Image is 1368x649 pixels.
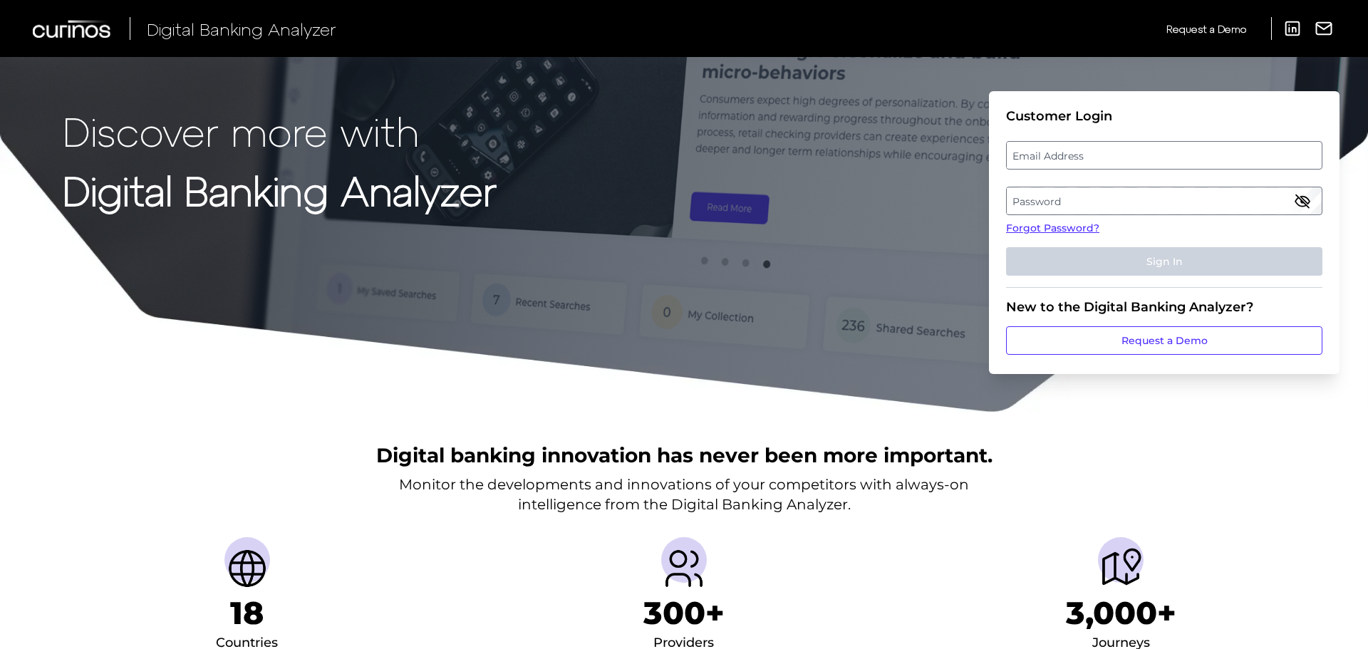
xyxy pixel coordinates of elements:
img: Curinos [33,20,113,38]
button: Sign In [1006,247,1322,276]
h2: Digital banking innovation has never been more important. [376,442,993,469]
p: Monitor the developments and innovations of your competitors with always-on intelligence from the... [399,474,969,514]
label: Email Address [1007,142,1321,168]
img: Countries [224,546,270,591]
label: Password [1007,188,1321,214]
img: Journeys [1098,546,1144,591]
span: Digital Banking Analyzer [147,19,336,39]
a: Request a Demo [1006,326,1322,355]
h1: 18 [230,594,264,632]
h1: 300+ [643,594,725,632]
span: Request a Demo [1166,23,1246,35]
div: Customer Login [1006,108,1322,124]
a: Request a Demo [1166,17,1246,41]
div: New to the Digital Banking Analyzer? [1006,299,1322,315]
a: Forgot Password? [1006,221,1322,236]
strong: Digital Banking Analyzer [63,166,497,214]
img: Providers [661,546,707,591]
h1: 3,000+ [1066,594,1176,632]
p: Discover more with [63,108,497,153]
